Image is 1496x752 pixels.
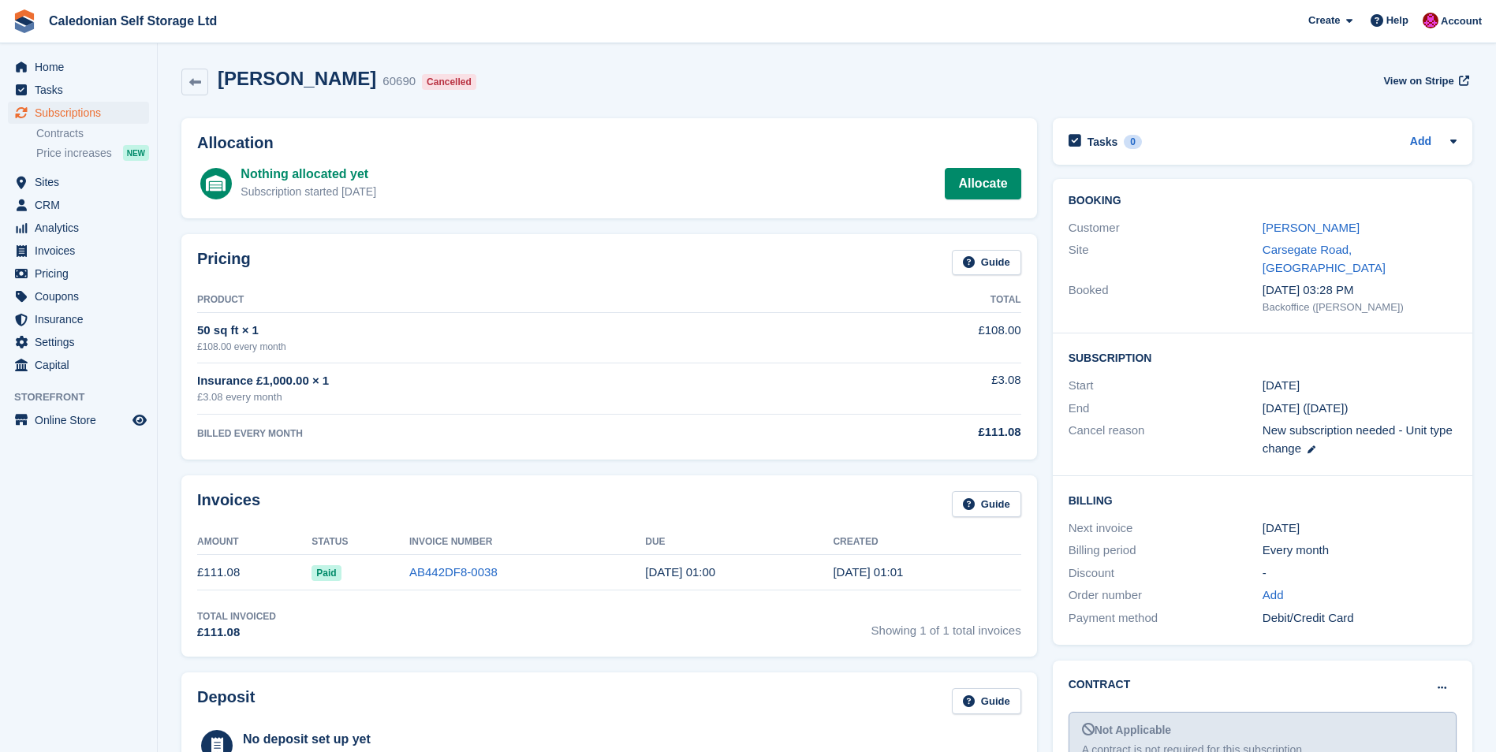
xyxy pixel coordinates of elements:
[197,624,276,642] div: £111.08
[1423,13,1438,28] img: Donald Mathieson
[1263,281,1457,300] div: [DATE] 03:28 PM
[197,688,255,714] h2: Deposit
[197,426,819,441] div: BILLED EVERY MONTH
[197,322,819,340] div: 50 sq ft × 1
[1069,564,1263,583] div: Discount
[35,217,129,239] span: Analytics
[8,240,149,262] a: menu
[36,146,112,161] span: Price increases
[197,491,260,517] h2: Invoices
[35,194,129,216] span: CRM
[1263,564,1457,583] div: -
[1308,13,1340,28] span: Create
[35,409,129,431] span: Online Store
[1069,400,1263,418] div: End
[952,250,1021,276] a: Guide
[1263,542,1457,560] div: Every month
[1263,377,1300,395] time: 2024-12-01 01:00:00 UTC
[1082,722,1443,739] div: Not Applicable
[35,331,129,353] span: Settings
[35,240,129,262] span: Invoices
[8,262,149,285] a: menu
[645,565,715,579] time: 2024-12-02 01:00:00 UTC
[1263,423,1453,455] span: New subscription needed - Unit type change
[35,262,129,285] span: Pricing
[123,145,149,161] div: NEW
[241,184,376,200] div: Subscription started [DATE]
[8,409,149,431] a: menu
[8,331,149,353] a: menu
[36,144,149,162] a: Price increases NEW
[1377,68,1472,94] a: View on Stripe
[1124,135,1142,149] div: 0
[1069,586,1263,605] div: Order number
[1069,422,1263,457] div: Cancel reason
[1069,281,1263,315] div: Booked
[8,217,149,239] a: menu
[35,102,129,124] span: Subscriptions
[243,730,568,749] div: No deposit set up yet
[197,555,312,590] td: £111.08
[409,565,498,579] a: AB442DF8-0038
[382,73,416,91] div: 60690
[1386,13,1408,28] span: Help
[409,530,645,555] th: Invoice Number
[197,372,819,390] div: Insurance £1,000.00 × 1
[1441,13,1482,29] span: Account
[1069,609,1263,627] div: Payment method
[8,194,149,216] a: menu
[1383,73,1453,89] span: View on Stripe
[35,171,129,193] span: Sites
[645,530,833,555] th: Due
[952,491,1021,517] a: Guide
[1410,133,1431,151] a: Add
[1263,586,1284,605] a: Add
[312,565,341,581] span: Paid
[8,102,149,124] a: menu
[197,250,251,276] h2: Pricing
[952,688,1021,714] a: Guide
[1069,519,1263,538] div: Next invoice
[1069,241,1263,277] div: Site
[35,308,129,330] span: Insurance
[871,609,1021,642] span: Showing 1 of 1 total invoices
[1263,609,1457,627] div: Debit/Credit Card
[36,126,149,141] a: Contracts
[1263,300,1457,315] div: Backoffice ([PERSON_NAME])
[819,423,1021,441] div: £111.08
[819,288,1021,313] th: Total
[8,354,149,376] a: menu
[197,609,276,624] div: Total Invoiced
[1069,377,1263,395] div: Start
[197,389,819,405] div: £3.08 every month
[1263,221,1360,234] a: [PERSON_NAME]
[1069,349,1457,365] h2: Subscription
[35,354,129,376] span: Capital
[8,308,149,330] a: menu
[43,8,223,34] a: Caledonian Self Storage Ltd
[1263,401,1349,415] span: [DATE] ([DATE])
[1069,542,1263,560] div: Billing period
[833,530,1020,555] th: Created
[833,565,903,579] time: 2024-12-01 01:01:04 UTC
[130,411,149,430] a: Preview store
[14,389,157,405] span: Storefront
[1069,492,1457,508] h2: Billing
[35,285,129,307] span: Coupons
[1263,519,1457,538] div: [DATE]
[422,74,476,90] div: Cancelled
[8,171,149,193] a: menu
[35,56,129,78] span: Home
[197,340,819,354] div: £108.00 every month
[35,79,129,101] span: Tasks
[8,56,149,78] a: menu
[1263,243,1386,274] a: Carsegate Road, [GEOGRAPHIC_DATA]
[13,9,36,33] img: stora-icon-8386f47178a22dfd0bd8f6a31ec36ba5ce8667c1dd55bd0f319d3a0aa187defe.svg
[819,313,1021,363] td: £108.00
[8,285,149,307] a: menu
[197,288,819,313] th: Product
[241,165,376,184] div: Nothing allocated yet
[8,79,149,101] a: menu
[197,530,312,555] th: Amount
[1087,135,1118,149] h2: Tasks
